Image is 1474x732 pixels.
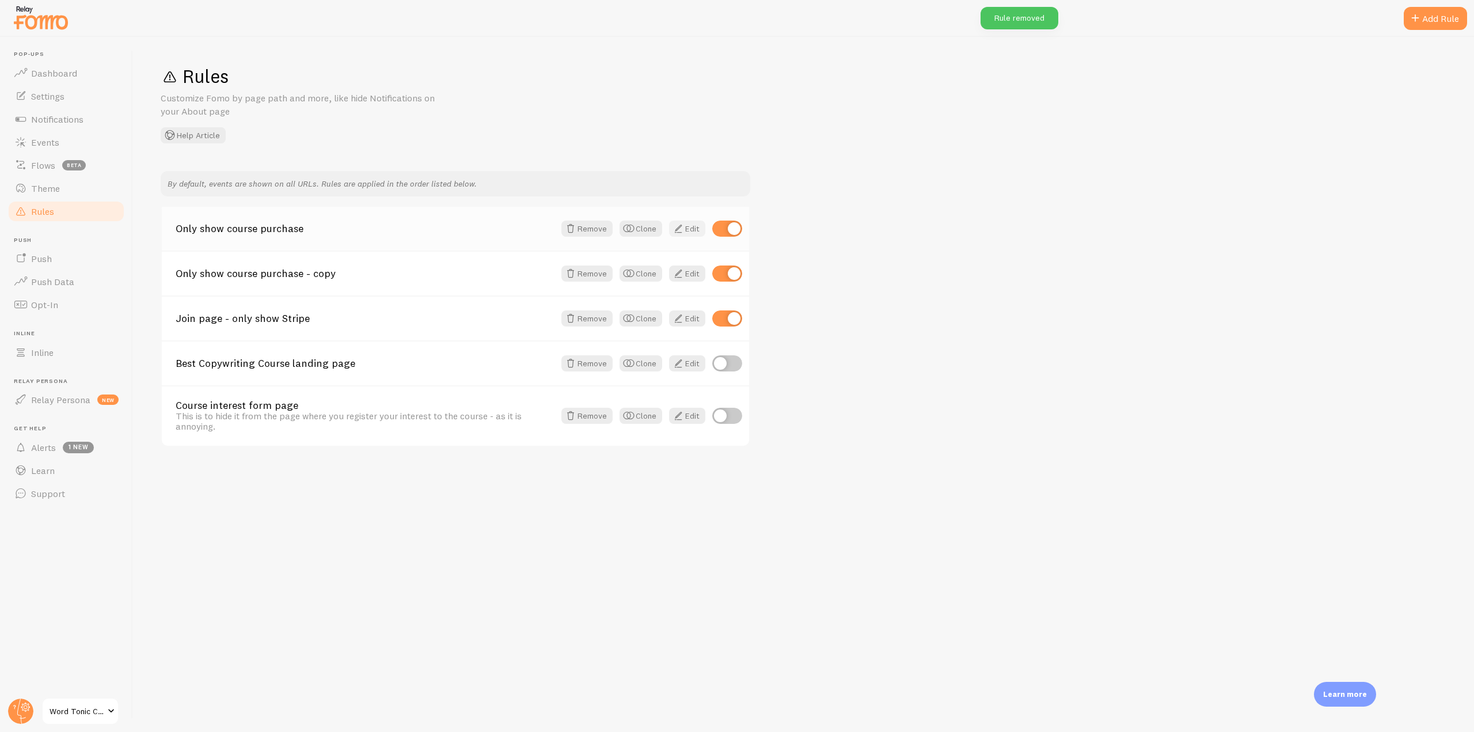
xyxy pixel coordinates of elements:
span: Rules [31,206,54,217]
span: Relay Persona [31,394,90,405]
span: Relay Persona [14,378,126,385]
a: Edit [669,221,705,237]
a: Alerts 1 new [7,436,126,459]
a: Join page - only show Stripe [176,313,554,324]
div: This is to hide it from the page where you register your interest to the course - as it is annoying. [176,411,554,432]
a: Edit [669,355,705,371]
a: Events [7,131,126,154]
h1: Rules [161,65,1446,88]
p: Customize Fomo by page path and more, like hide Notifications on your About page [161,92,437,118]
span: Alerts [31,442,56,453]
button: Clone [620,221,662,237]
a: Opt-In [7,293,126,316]
span: Support [31,488,65,499]
a: Edit [669,310,705,327]
span: Notifications [31,113,83,125]
span: Opt-In [31,299,58,310]
a: Word Tonic Community [41,697,119,725]
a: Theme [7,177,126,200]
p: Learn more [1323,689,1367,700]
span: beta [62,160,86,170]
span: Events [31,136,59,148]
a: Dashboard [7,62,126,85]
button: Help Article [161,127,226,143]
button: Clone [620,266,662,282]
span: Push [31,253,52,264]
span: Word Tonic Community [50,704,104,718]
span: 1 new [63,442,94,453]
button: Clone [620,408,662,424]
div: Rule removed [981,7,1058,29]
a: Flows beta [7,154,126,177]
span: new [97,395,119,405]
button: Clone [620,355,662,371]
a: Support [7,482,126,505]
a: Best Copywriting Course landing page [176,358,554,369]
span: Inline [31,347,54,358]
a: Inline [7,341,126,364]
span: Pop-ups [14,51,126,58]
span: Inline [14,330,126,337]
span: Push Data [31,276,74,287]
span: Push [14,237,126,244]
a: Settings [7,85,126,108]
a: Push Data [7,270,126,293]
a: Only show course purchase [176,223,554,234]
a: Push [7,247,126,270]
a: Notifications [7,108,126,131]
span: Settings [31,90,64,102]
a: Edit [669,408,705,424]
button: Remove [561,355,613,371]
span: Theme [31,183,60,194]
a: Edit [669,266,705,282]
a: Course interest form page [176,400,554,411]
button: Remove [561,221,613,237]
a: Only show course purchase - copy [176,268,554,279]
button: Remove [561,310,613,327]
p: By default, events are shown on all URLs. Rules are applied in the order listed below. [168,178,743,189]
button: Clone [620,310,662,327]
a: Learn [7,459,126,482]
button: Remove [561,408,613,424]
a: Relay Persona new [7,388,126,411]
span: Get Help [14,425,126,433]
img: fomo-relay-logo-orange.svg [12,3,70,32]
a: Rules [7,200,126,223]
div: Learn more [1314,682,1376,707]
span: Flows [31,160,55,171]
button: Remove [561,266,613,282]
span: Learn [31,465,55,476]
span: Dashboard [31,67,77,79]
